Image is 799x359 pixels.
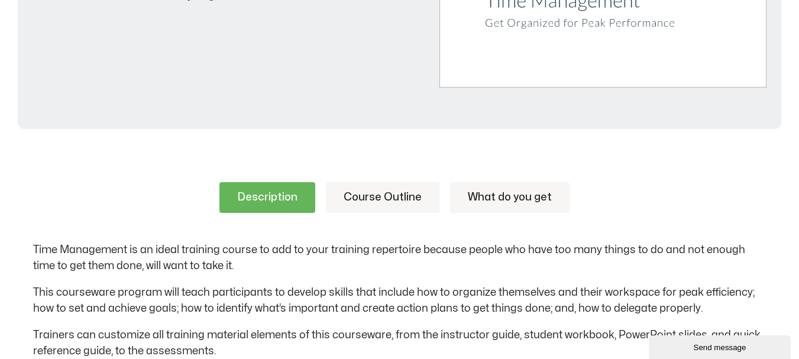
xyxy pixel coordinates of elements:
p: Trainers can customize all training material elements of this courseware, from the instructor gui... [33,327,766,359]
p: This courseware program will teach participants to develop skills that include how to organize th... [33,284,766,316]
a: Course Outline [326,182,439,213]
a: What do you get [450,182,570,213]
p: Time Management is an ideal training course to add to your training repertoire because people who... [33,242,766,274]
iframe: chat widget [649,333,793,359]
a: Description [219,182,315,213]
